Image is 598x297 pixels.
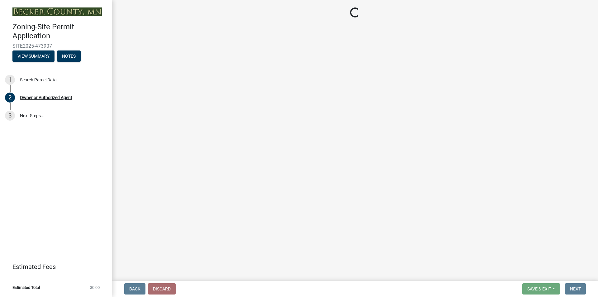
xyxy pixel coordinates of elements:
[570,286,581,291] span: Next
[5,111,15,121] div: 3
[5,75,15,85] div: 1
[124,283,145,295] button: Back
[20,95,72,100] div: Owner or Authorized Agent
[527,286,551,291] span: Save & Exit
[5,93,15,103] div: 2
[522,283,560,295] button: Save & Exit
[20,78,57,82] div: Search Parcel Data
[129,286,140,291] span: Back
[12,43,100,49] span: SITE2025-473907
[90,285,100,290] span: $0.00
[57,54,81,59] wm-modal-confirm: Notes
[12,7,102,16] img: Becker County, Minnesota
[12,22,107,41] h4: Zoning-Site Permit Application
[12,50,55,62] button: View Summary
[12,285,40,290] span: Estimated Total
[565,283,586,295] button: Next
[57,50,81,62] button: Notes
[5,261,102,273] a: Estimated Fees
[148,283,176,295] button: Discard
[12,54,55,59] wm-modal-confirm: Summary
